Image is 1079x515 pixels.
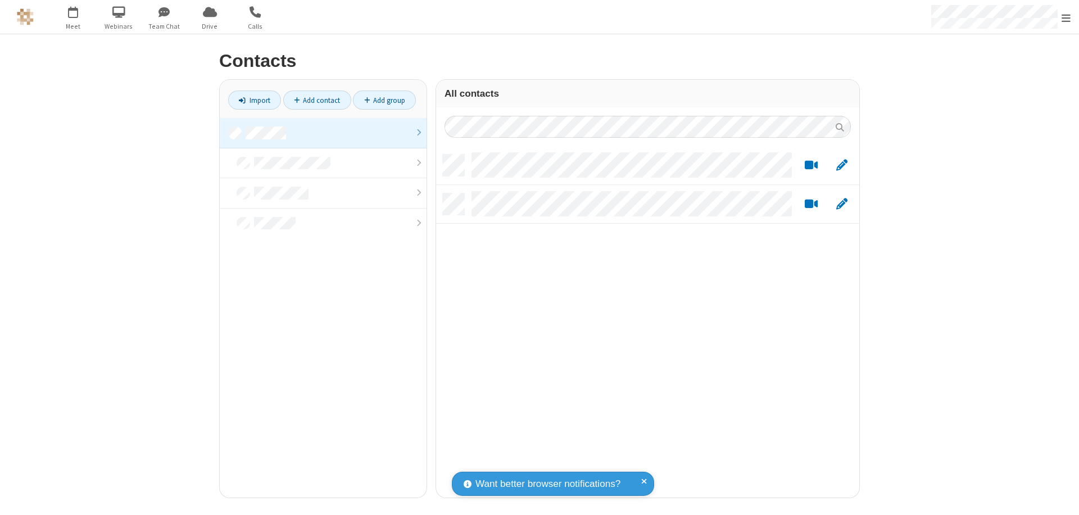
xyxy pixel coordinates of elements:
span: Drive [189,21,231,31]
div: grid [436,146,859,498]
button: Start a video meeting [800,159,822,173]
span: Want better browser notifications? [475,477,620,491]
span: Team Chat [143,21,185,31]
a: Add contact [283,91,351,110]
button: Start a video meeting [800,197,822,211]
span: Meet [52,21,94,31]
span: Webinars [98,21,140,31]
img: QA Selenium DO NOT DELETE OR CHANGE [17,8,34,25]
a: Import [228,91,281,110]
span: Calls [234,21,276,31]
h3: All contacts [445,88,851,99]
h2: Contacts [219,51,860,71]
button: Edit [831,197,853,211]
a: Add group [353,91,416,110]
button: Edit [831,159,853,173]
